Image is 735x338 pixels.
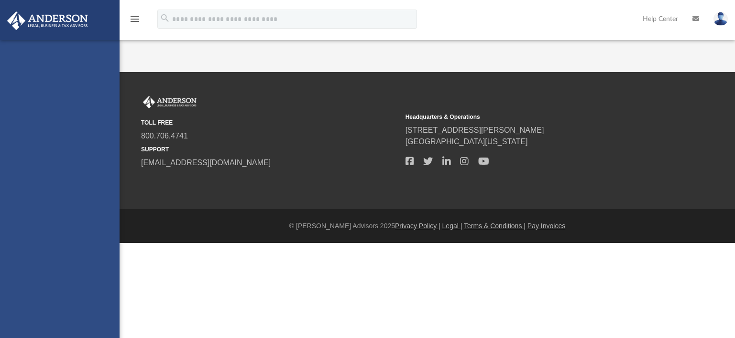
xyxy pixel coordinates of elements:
a: [STREET_ADDRESS][PERSON_NAME] [406,126,544,134]
div: © [PERSON_NAME] Advisors 2025 [120,221,735,231]
a: menu [129,18,141,25]
i: search [160,13,170,23]
a: [EMAIL_ADDRESS][DOMAIN_NAME] [141,158,271,167]
img: User Pic [713,12,728,26]
small: SUPPORT [141,145,399,154]
small: TOLL FREE [141,118,399,127]
small: Headquarters & Operations [406,113,663,121]
a: Terms & Conditions | [464,222,526,230]
a: Legal | [442,222,462,230]
a: [GEOGRAPHIC_DATA][US_STATE] [406,137,528,146]
i: menu [129,13,141,25]
img: Anderson Advisors Platinum Portal [141,96,198,108]
img: Anderson Advisors Platinum Portal [4,11,91,30]
a: Pay Invoices [527,222,565,230]
a: Privacy Policy | [395,222,440,230]
a: 800.706.4741 [141,132,188,140]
